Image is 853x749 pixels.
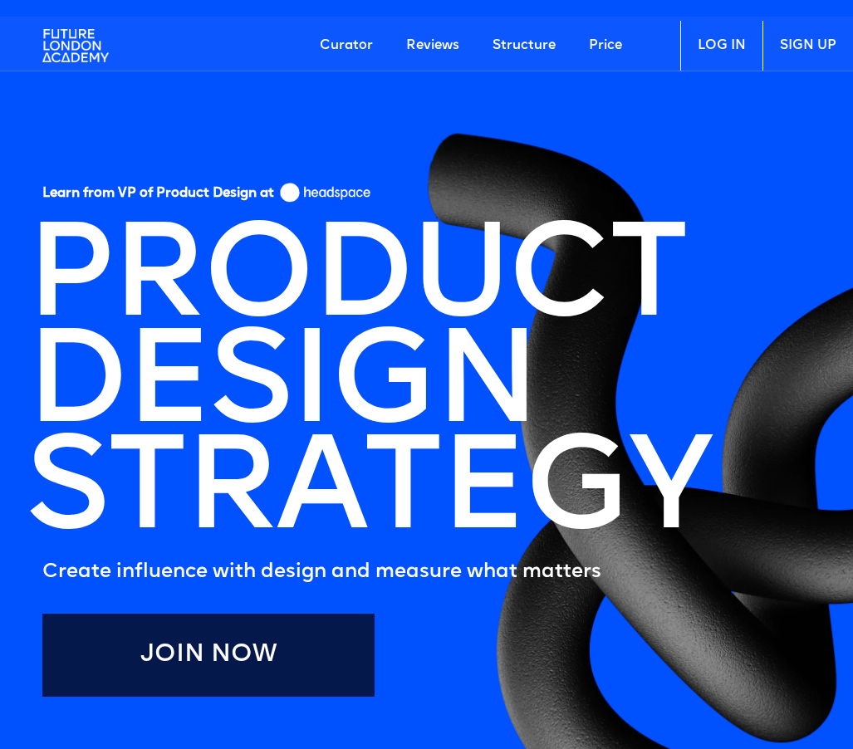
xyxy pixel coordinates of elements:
a: Join Now [42,614,375,697]
a: Reviews [390,21,476,71]
a: LOG IN [680,21,762,71]
h5: Learn from VP of Product Design at [42,185,274,208]
a: Structure [476,21,572,71]
h5: Create influence with design and measure what matters [42,556,710,589]
a: Curator [303,21,390,71]
a: SIGN UP [762,21,853,71]
a: Price [572,21,639,71]
h1: PRODUCT DESIGN STRATEGY [26,228,710,547]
